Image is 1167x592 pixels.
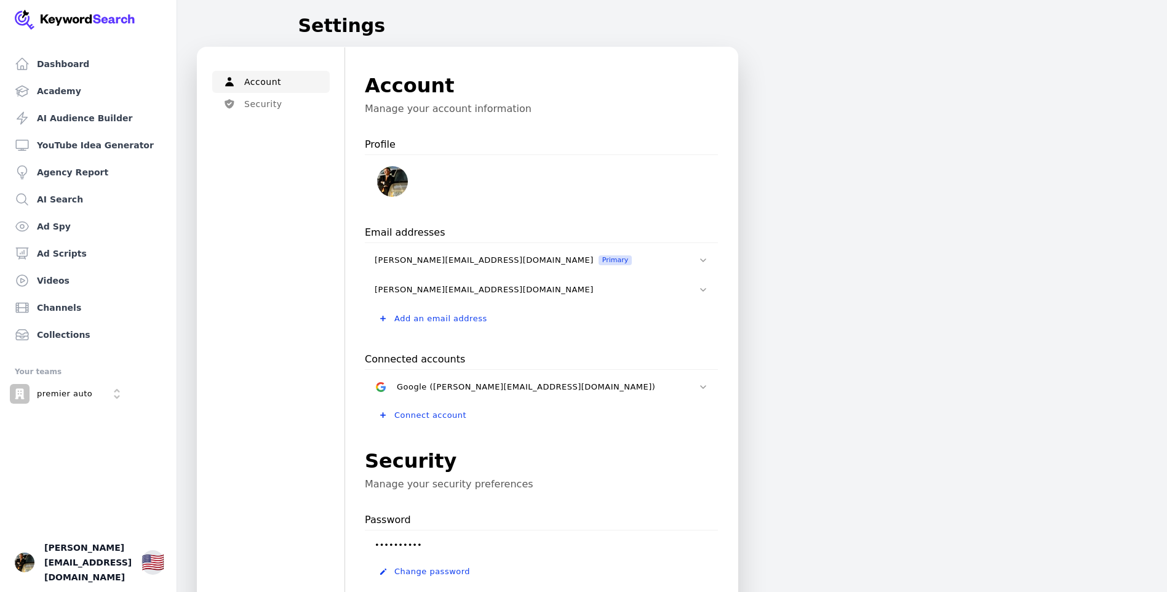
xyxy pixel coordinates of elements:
span: Primary [599,255,632,265]
a: Ad Scripts [10,241,167,266]
span: [PERSON_NAME][EMAIL_ADDRESS][DOMAIN_NAME] [375,285,594,295]
p: Connected accounts [365,350,465,369]
div: Your teams [15,364,162,379]
button: [PERSON_NAME][EMAIL_ADDRESS][DOMAIN_NAME]Primary [365,248,718,273]
button: Security [212,93,330,115]
img: Google [376,382,386,392]
a: Agency Report [10,160,167,185]
h1: Account [365,71,718,100]
button: Connect account [365,404,718,426]
a: YouTube Idea Generator [10,133,167,158]
p: Email addresses [365,223,445,242]
img: Your Company [15,10,135,30]
p: Password [365,510,411,530]
span: [PERSON_NAME][EMAIL_ADDRESS][DOMAIN_NAME] [44,540,132,585]
a: Collections [10,322,167,347]
a: Ad Spy [10,214,167,239]
img: premier auto [10,384,30,404]
span: Add an email address [394,314,487,324]
a: AI Audience Builder [10,106,167,130]
button: 🇺🇸 [141,550,164,575]
button: Change password [365,561,718,583]
button: Open organization switcher [10,384,127,404]
p: Manage your security preferences [365,478,718,490]
span: Change password [394,567,470,577]
div: 🇺🇸 [141,551,164,574]
p: premier auto [37,388,92,399]
a: Channels [10,295,167,320]
p: Profile [365,135,396,154]
button: Open user button [15,553,34,572]
h1: Settings [298,15,386,37]
a: Videos [10,268,167,293]
p: Manage your account information [365,103,718,115]
a: Academy [10,79,167,103]
button: [PERSON_NAME][EMAIL_ADDRESS][DOMAIN_NAME] [365,278,718,302]
h1: Security [365,446,718,476]
span: [PERSON_NAME][EMAIL_ADDRESS][DOMAIN_NAME] [375,255,594,265]
button: Add an email address [365,308,718,330]
button: Account [212,71,330,93]
p: •••••••••• [365,535,718,555]
a: AI Search [10,187,167,212]
div: Google ([PERSON_NAME][EMAIL_ADDRESS][DOMAIN_NAME]) [397,382,655,392]
button: GoogleGoogle ([PERSON_NAME][EMAIL_ADDRESS][DOMAIN_NAME]) [365,375,718,399]
span: Connect account [394,410,466,420]
a: Dashboard [10,52,167,76]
